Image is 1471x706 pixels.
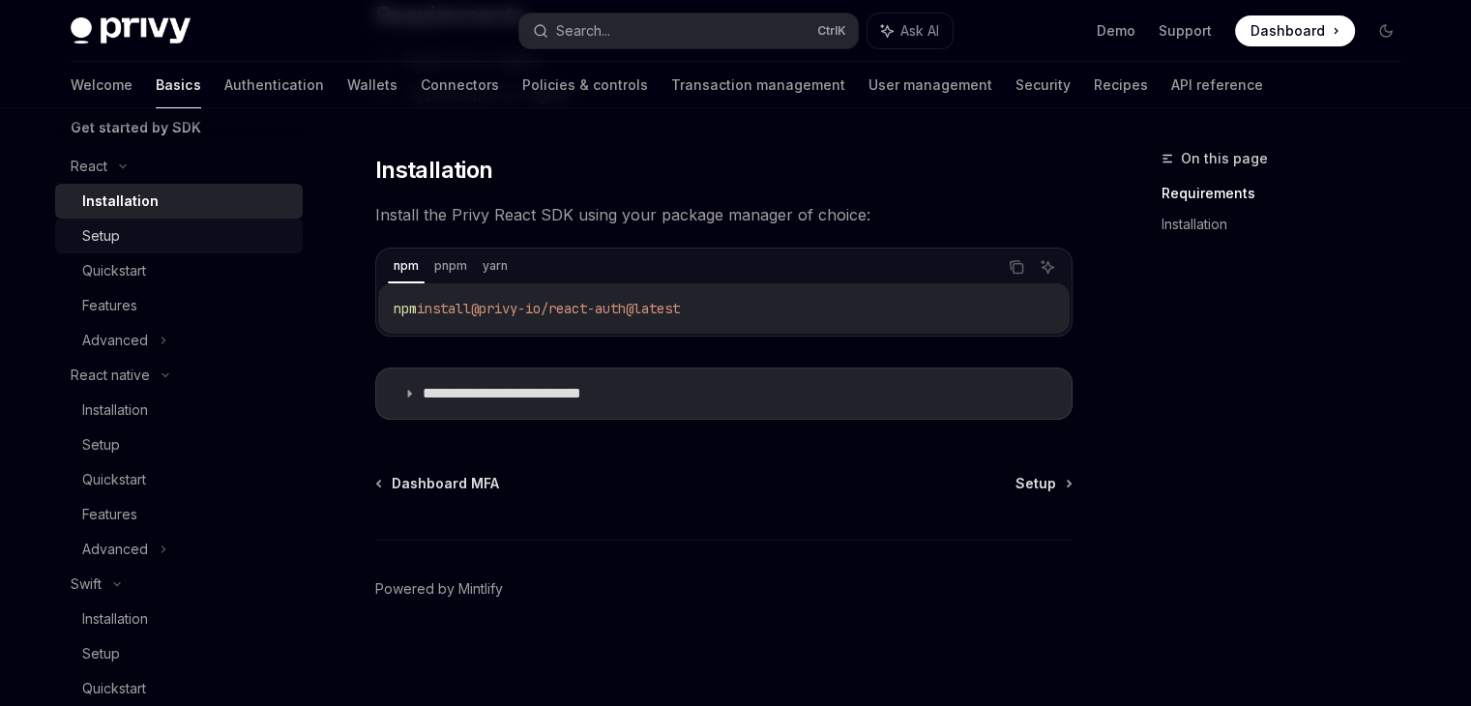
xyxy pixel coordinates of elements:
[428,254,473,278] div: pnpm
[71,364,150,387] div: React native
[375,201,1073,228] span: Install the Privy React SDK using your package manager of choice:
[421,62,499,108] a: Connectors
[55,288,303,323] a: Features
[1094,62,1148,108] a: Recipes
[71,155,107,178] div: React
[377,474,499,493] a: Dashboard MFA
[82,190,159,213] div: Installation
[1004,254,1029,279] button: Copy the contents from the code block
[1159,21,1212,41] a: Support
[55,427,303,462] a: Setup
[55,184,303,219] a: Installation
[71,17,191,44] img: dark logo
[55,462,303,497] a: Quickstart
[82,503,137,526] div: Features
[82,329,148,352] div: Advanced
[71,62,132,108] a: Welcome
[1162,178,1417,209] a: Requirements
[55,219,303,253] a: Setup
[55,636,303,671] a: Setup
[817,23,846,39] span: Ctrl K
[1162,209,1417,240] a: Installation
[671,62,845,108] a: Transaction management
[868,14,953,48] button: Ask AI
[1171,62,1263,108] a: API reference
[900,21,939,41] span: Ask AI
[868,62,992,108] a: User management
[55,253,303,288] a: Quickstart
[1015,474,1056,493] span: Setup
[1235,15,1355,46] a: Dashboard
[82,607,148,631] div: Installation
[156,62,201,108] a: Basics
[1181,147,1268,170] span: On this page
[392,474,499,493] span: Dashboard MFA
[82,538,148,561] div: Advanced
[1015,62,1071,108] a: Security
[347,62,397,108] a: Wallets
[55,602,303,636] a: Installation
[82,433,120,456] div: Setup
[1250,21,1325,41] span: Dashboard
[224,62,324,108] a: Authentication
[519,14,858,48] button: Search...CtrlK
[1035,254,1060,279] button: Ask AI
[417,300,471,317] span: install
[556,19,610,43] div: Search...
[375,155,493,186] span: Installation
[1370,15,1401,46] button: Toggle dark mode
[82,642,120,665] div: Setup
[375,579,503,599] a: Powered by Mintlify
[55,497,303,532] a: Features
[471,300,680,317] span: @privy-io/react-auth@latest
[55,393,303,427] a: Installation
[82,398,148,422] div: Installation
[522,62,648,108] a: Policies & controls
[388,254,425,278] div: npm
[55,671,303,706] a: Quickstart
[82,468,146,491] div: Quickstart
[82,677,146,700] div: Quickstart
[82,294,137,317] div: Features
[82,259,146,282] div: Quickstart
[477,254,514,278] div: yarn
[1015,474,1071,493] a: Setup
[82,224,120,248] div: Setup
[1097,21,1135,41] a: Demo
[394,300,417,317] span: npm
[71,573,102,596] div: Swift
